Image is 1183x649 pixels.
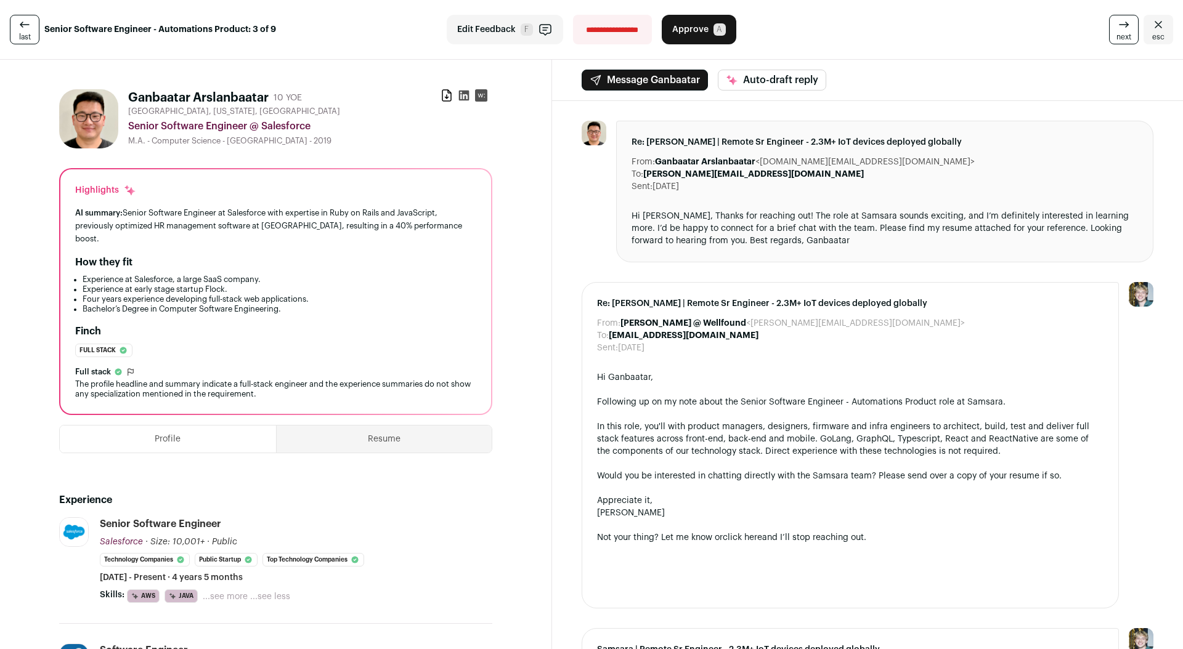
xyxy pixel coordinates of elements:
li: Java [165,589,198,603]
img: a15e16b4a572e6d789ff6890fffe31942b924de32350d3da2095d3676c91ed56.jpg [60,518,88,546]
div: Following up on my note about the Senior Software Engineer - Automations Product role at Samsara. [597,396,1104,408]
li: Public Startup [195,553,258,566]
b: [EMAIL_ADDRESS][DOMAIN_NAME] [609,331,758,340]
button: ...see less [250,591,290,603]
dd: [DATE] [652,180,679,193]
span: esc [1152,32,1165,42]
b: [PERSON_NAME] @ Wellfound [620,319,746,328]
img: 6494470-medium_jpg [1129,282,1153,307]
dt: From: [632,156,655,168]
button: Resume [277,425,492,453]
span: Re: [PERSON_NAME] | Remote Sr Engineer - 2.3M+ IoT devices deployed globally [597,297,1104,310]
div: Not your thing? Let me know or and I’ll stop reaching out. [597,531,1104,544]
dd: [DATE] [618,342,644,354]
button: Approve A [662,15,736,44]
div: The profile headline and summary indicate a full-stack engineer and the experience summaries do n... [75,379,476,399]
a: last [10,15,39,44]
dt: To: [632,168,643,180]
strong: Senior Software Engineer - Automations Product: 3 of 9 [44,23,276,36]
li: Experience at Salesforce, a large SaaS company. [83,275,476,284]
div: Highlights [75,184,136,196]
b: Ganbaatar Arslanbaatar [655,158,755,166]
span: next [1116,32,1131,42]
span: · Size: 10,001+ [145,538,205,546]
dt: From: [597,317,620,329]
li: Experience at early stage startup Flock. [83,284,476,294]
li: Technology Companies [100,553,190,566]
h1: Ganbaatar Arslanbaatar [128,89,269,107]
span: [DATE] - Present · 4 years 5 months [100,571,243,584]
li: Bachelor’s Degree in Computer Software Engineering. [83,304,476,314]
span: Edit Feedback [457,23,516,36]
span: · [207,536,209,548]
span: [GEOGRAPHIC_DATA], [US_STATE], [GEOGRAPHIC_DATA] [128,107,340,116]
div: Hi Ganbaatar, [597,371,1104,384]
span: A [713,23,726,36]
button: ...see more [203,591,248,603]
button: Edit Feedback F [447,15,563,44]
b: [PERSON_NAME][EMAIL_ADDRESS][DOMAIN_NAME] [643,170,864,179]
dt: Sent: [597,342,618,354]
h2: Experience [59,493,492,507]
dd: <[DOMAIN_NAME][EMAIL_ADDRESS][DOMAIN_NAME]> [655,156,975,168]
li: Four years experience developing full-stack web applications. [83,294,476,304]
button: Profile [60,425,276,453]
button: Message Ganbaatar [582,70,708,91]
span: Approve [672,23,709,36]
li: Top Technology Companies [262,553,364,566]
span: Re: [PERSON_NAME] | Remote Sr Engineer - 2.3M+ IoT devices deployed globally [632,136,1138,148]
h2: Finch [75,324,101,339]
a: click here [723,533,762,542]
div: Senior Software Engineer at Salesforce with expertise in Ruby on Rails and JavaScript, previously... [75,206,476,245]
span: last [19,32,31,42]
div: In this role, you'll with product managers, designers, firmware and infra engineers to architect,... [597,421,1104,458]
a: Close [1144,15,1173,44]
span: Salesforce [100,538,143,546]
li: AWS [127,589,160,603]
div: 10 YOE [274,92,302,104]
span: Full stack [75,367,111,377]
div: Appreciate it, [597,494,1104,507]
span: F [521,23,533,36]
span: Skills: [100,589,124,601]
div: [PERSON_NAME] [597,507,1104,519]
dt: Sent: [632,180,652,193]
button: Auto-draft reply [718,70,826,91]
span: Public [212,538,237,546]
div: Senior Software Engineer [100,517,221,531]
div: Hi [PERSON_NAME], Thanks for reaching out! The role at Samsara sounds exciting, and I’m definitel... [632,210,1138,247]
img: a7a230b82b3ce0c7bee54c9d87131c5cd4f8639d87ae1769f806c263a39808f4.jpg [59,89,118,148]
span: AI summary: [75,209,123,217]
div: Would you be interested in chatting directly with the Samsara team? Please send over a copy of yo... [597,470,1104,482]
dd: <[PERSON_NAME][EMAIL_ADDRESS][DOMAIN_NAME]> [620,317,965,329]
img: a7a230b82b3ce0c7bee54c9d87131c5cd4f8639d87ae1769f806c263a39808f4.jpg [582,121,606,145]
dt: To: [597,329,609,342]
div: Senior Software Engineer @ Salesforce [128,119,492,134]
span: Full stack [79,344,116,357]
a: next [1109,15,1139,44]
div: M.A. - Computer Science - [GEOGRAPHIC_DATA] - 2019 [128,136,492,146]
h2: How they fit [75,255,132,270]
